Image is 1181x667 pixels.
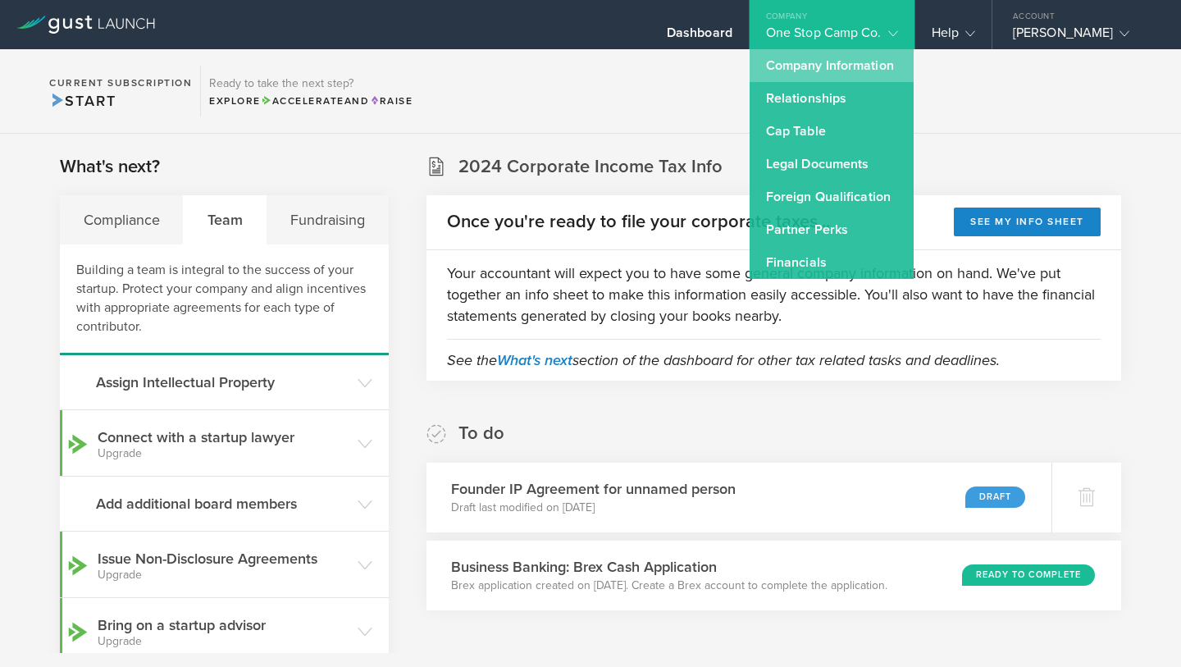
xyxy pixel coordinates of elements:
div: One Stop Camp Co. [766,25,898,49]
h3: Connect with a startup lawyer [98,427,349,459]
h3: Founder IP Agreement for unnamed person [451,478,736,500]
small: Upgrade [98,569,349,581]
div: [PERSON_NAME] [1013,25,1152,49]
div: Building a team is integral to the success of your startup. Protect your company and align incent... [60,244,389,355]
h3: Issue Non-Disclosure Agreements [98,548,349,581]
div: Explore [209,94,413,108]
span: Raise [369,95,413,107]
h2: Current Subscription [49,78,192,88]
h3: Assign Intellectual Property [96,372,349,393]
small: Upgrade [98,448,349,459]
span: and [261,95,370,107]
h2: Once you're ready to file your corporate taxes... [447,210,830,234]
h3: Business Banking: Brex Cash Application [451,556,887,578]
div: Compliance [60,195,184,244]
div: Draft [965,487,1025,508]
button: See my info sheet [954,208,1101,236]
em: See the section of the dashboard for other tax related tasks and deadlines. [447,351,1000,369]
iframe: Chat Widget [1099,588,1181,667]
div: Ready to take the next step?ExploreAccelerateandRaise [200,66,421,116]
div: Founder IP Agreement for unnamed personDraft last modified on [DATE]Draft [426,463,1051,532]
h3: Bring on a startup advisor [98,614,349,647]
h3: Ready to take the next step? [209,78,413,89]
div: Team [184,195,267,244]
div: Fundraising [267,195,388,244]
small: Upgrade [98,636,349,647]
h2: To do [458,422,504,445]
h3: Add additional board members [96,493,349,514]
p: Your accountant will expect you to have some general company information on hand. We've put toget... [447,263,1101,327]
p: Draft last modified on [DATE] [451,500,736,516]
span: Accelerate [261,95,344,107]
p: Brex application created on [DATE]. Create a Brex account to complete the application. [451,578,887,594]
span: Start [49,92,116,110]
div: Business Banking: Brex Cash ApplicationBrex application created on [DATE]. Create a Brex account ... [426,541,1121,610]
div: Help [932,25,975,49]
a: What's next [497,351,572,369]
h2: 2024 Corporate Income Tax Info [458,155,723,179]
div: Ready to Complete [962,564,1095,586]
div: Dashboard [667,25,732,49]
h2: What's next? [60,155,160,179]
